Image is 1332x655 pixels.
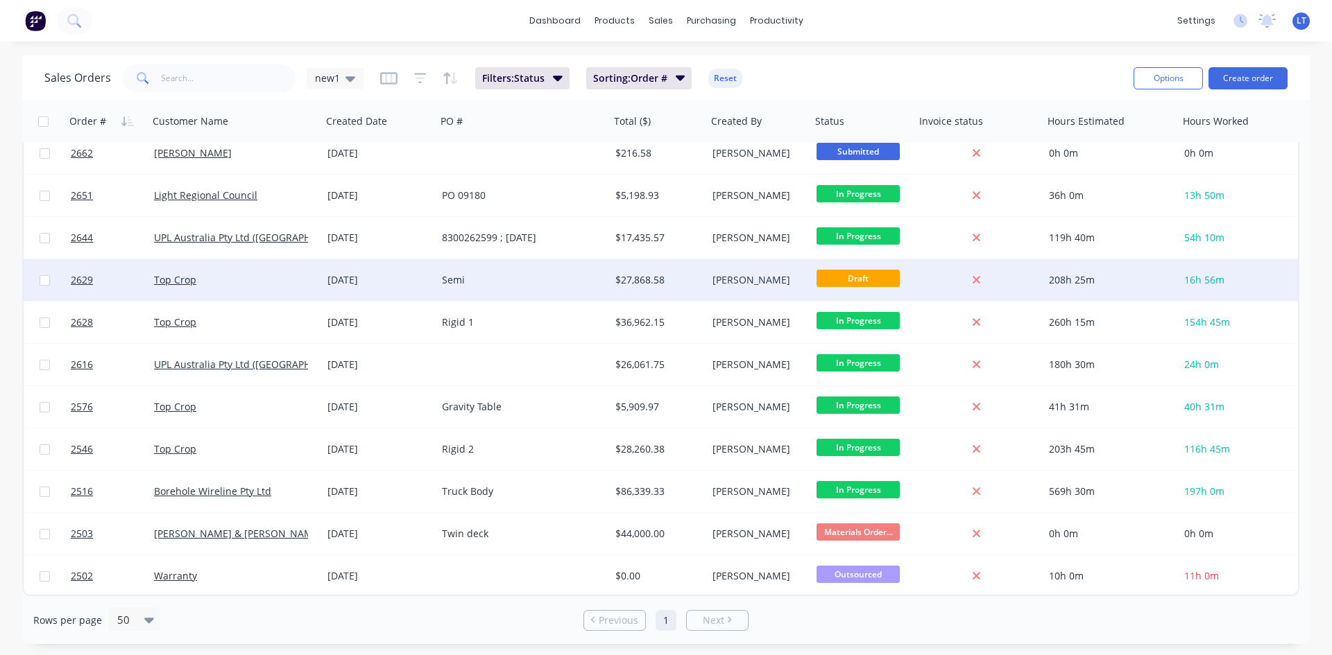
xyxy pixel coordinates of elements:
[71,358,93,372] span: 2616
[327,400,431,414] div: [DATE]
[327,569,431,583] div: [DATE]
[588,10,642,31] div: products
[1209,67,1288,89] button: Create order
[1184,358,1219,371] span: 24h 0m
[1184,400,1224,413] span: 40h 31m
[71,132,154,174] a: 2662
[71,555,154,597] a: 2502
[615,273,697,287] div: $27,868.58
[71,259,154,301] a: 2629
[687,613,748,627] a: Next page
[71,484,93,498] span: 2516
[327,231,431,245] div: [DATE]
[712,358,801,372] div: [PERSON_NAME]
[615,527,697,541] div: $44,000.00
[442,400,596,414] div: Gravity Table
[71,189,93,202] span: 2651
[441,114,463,128] div: PO #
[71,302,154,343] a: 2628
[656,610,676,631] a: Page 1 is your current page
[817,396,900,414] span: In Progress
[71,527,93,541] span: 2503
[593,71,667,85] span: Sorting: Order #
[712,315,801,329] div: [PERSON_NAME]
[817,227,900,245] span: In Progress
[615,231,697,245] div: $17,435.57
[154,400,196,413] a: Top Crop
[154,315,196,329] a: Top Crop
[71,175,154,216] a: 2651
[1184,146,1213,159] span: 0h 0m
[71,569,93,583] span: 2502
[71,273,93,287] span: 2629
[815,114,844,128] div: Status
[161,64,296,92] input: Search...
[1297,15,1306,27] span: LT
[71,315,93,329] span: 2628
[1049,189,1167,202] div: 36h 0m
[1184,484,1224,498] span: 197h 0m
[1048,114,1125,128] div: Hours Estimated
[327,527,431,541] div: [DATE]
[482,71,545,85] span: Filters: Status
[712,231,801,245] div: [PERSON_NAME]
[712,527,801,541] div: [PERSON_NAME]
[615,442,697,456] div: $28,260.38
[442,484,596,498] div: Truck Body
[703,613,724,627] span: Next
[642,10,680,31] div: sales
[817,143,900,160] span: Submitted
[154,569,197,582] a: Warranty
[33,613,102,627] span: Rows per page
[712,146,801,160] div: [PERSON_NAME]
[1134,67,1203,89] button: Options
[743,10,810,31] div: productivity
[919,114,983,128] div: Invoice status
[615,189,697,202] div: $5,198.93
[817,566,900,583] span: Outsourced
[327,442,431,456] div: [DATE]
[522,10,588,31] a: dashboard
[327,189,431,202] div: [DATE]
[71,428,154,470] a: 2546
[708,69,742,88] button: Reset
[1049,315,1167,329] div: 260h 15m
[25,10,46,31] img: Factory
[327,358,431,372] div: [DATE]
[615,146,697,160] div: $216.58
[442,189,596,202] div: PO 09180
[442,442,596,456] div: Rigid 2
[712,484,801,498] div: [PERSON_NAME]
[712,442,801,456] div: [PERSON_NAME]
[1049,527,1167,541] div: 0h 0m
[154,273,196,286] a: Top Crop
[1049,146,1167,160] div: 0h 0m
[71,231,93,245] span: 2644
[1184,315,1230,329] span: 154h 45m
[586,67,692,89] button: Sorting:Order #
[44,71,111,85] h1: Sales Orders
[1184,442,1230,455] span: 116h 45m
[71,471,154,512] a: 2516
[1184,527,1213,540] span: 0h 0m
[442,315,596,329] div: Rigid 1
[1184,189,1224,202] span: 13h 50m
[615,315,697,329] div: $36,962.15
[615,400,697,414] div: $5,909.97
[475,67,570,89] button: Filters:Status
[1049,569,1167,583] div: 10h 0m
[326,114,387,128] div: Created Date
[712,400,801,414] div: [PERSON_NAME]
[1183,114,1249,128] div: Hours Worked
[1184,569,1219,582] span: 11h 0m
[615,569,697,583] div: $0.00
[1049,400,1167,414] div: 41h 31m
[71,217,154,259] a: 2644
[154,527,356,540] a: [PERSON_NAME] & [PERSON_NAME] Pty Ltd
[817,481,900,498] span: In Progress
[1049,484,1167,498] div: 569h 30m
[1049,273,1167,287] div: 208h 25m
[817,185,900,202] span: In Progress
[71,386,154,428] a: 2576
[817,312,900,329] span: In Progress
